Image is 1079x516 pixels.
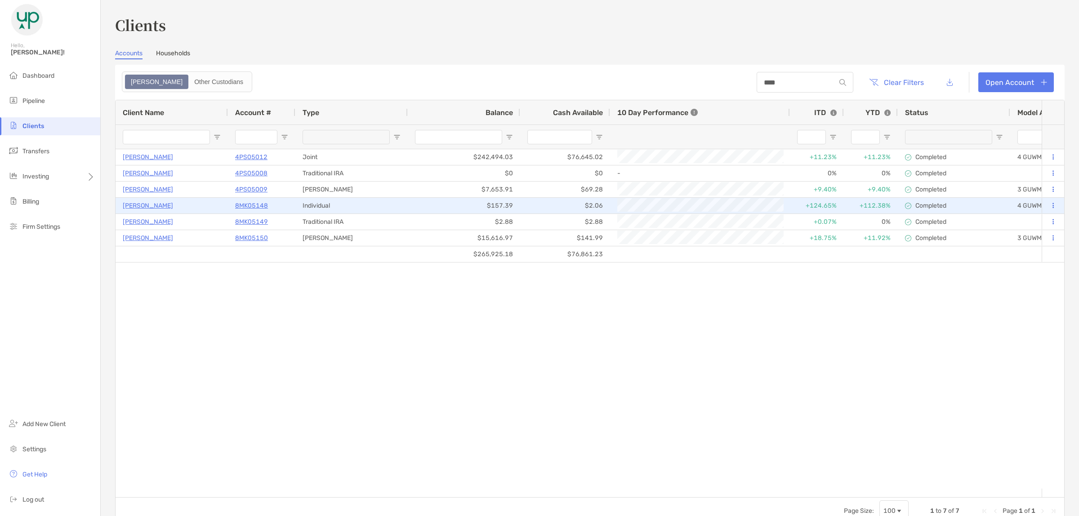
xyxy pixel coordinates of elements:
a: 4PS05009 [235,184,268,195]
img: Zoe Logo [11,4,43,36]
p: Completed [915,186,946,193]
img: get-help icon [8,468,19,479]
div: +11.23% [844,149,898,165]
div: First Page [981,507,988,515]
div: +18.75% [790,230,844,246]
span: Log out [22,496,44,503]
div: +9.40% [844,182,898,197]
a: [PERSON_NAME] [123,200,173,211]
span: to [936,507,941,515]
span: Transfers [22,147,49,155]
span: 1 [1019,507,1023,515]
span: Get Help [22,471,47,478]
span: 1 [1031,507,1035,515]
div: 100 [883,507,896,515]
button: Open Filter Menu [883,133,891,141]
a: 8MK05149 [235,216,268,227]
span: Model Assigned [1017,108,1072,117]
div: Next Page [1039,507,1046,515]
a: [PERSON_NAME] [123,151,173,163]
div: $7,653.91 [408,182,520,197]
span: Dashboard [22,72,54,80]
span: Client Name [123,108,164,117]
div: $0 [408,165,520,181]
input: Account # Filter Input [235,130,277,144]
img: logout icon [8,494,19,504]
img: billing icon [8,196,19,206]
a: 4PS05008 [235,168,268,179]
div: $2.06 [520,198,610,214]
button: Open Filter Menu [281,133,288,141]
button: Open Filter Menu [214,133,221,141]
img: complete icon [905,219,911,225]
div: [PERSON_NAME] [295,182,408,197]
a: Accounts [115,49,143,59]
span: Type [303,108,319,117]
div: Individual [295,198,408,214]
img: add_new_client icon [8,418,19,429]
div: 0% [844,165,898,181]
div: Traditional IRA [295,165,408,181]
h3: Clients [115,14,1065,35]
span: Balance [486,108,513,117]
div: 0% [844,214,898,230]
p: Completed [915,202,946,209]
span: 7 [955,507,959,515]
span: Account # [235,108,271,117]
img: input icon [839,79,846,86]
img: investing icon [8,170,19,181]
div: $157.39 [408,198,520,214]
div: $76,861.23 [520,246,610,262]
button: Open Filter Menu [829,133,837,141]
img: complete icon [905,154,911,160]
a: [PERSON_NAME] [123,216,173,227]
span: Pipeline [22,97,45,105]
div: $69.28 [520,182,610,197]
div: ITD [814,108,837,117]
img: dashboard icon [8,70,19,80]
a: Open Account [978,72,1054,92]
a: 4PS05012 [235,151,268,163]
input: Cash Available Filter Input [527,130,592,144]
span: of [948,507,954,515]
span: Billing [22,198,39,205]
a: Households [156,49,190,59]
div: - [617,166,783,181]
div: $15,616.97 [408,230,520,246]
img: firm-settings icon [8,221,19,231]
div: $2.88 [408,214,520,230]
a: 8MK05148 [235,200,268,211]
span: Cash Available [553,108,603,117]
span: Add New Client [22,420,66,428]
span: Investing [22,173,49,180]
span: Settings [22,445,46,453]
a: 8MK05150 [235,232,268,244]
span: 7 [943,507,947,515]
img: clients icon [8,120,19,131]
span: Page [1003,507,1017,515]
img: complete icon [905,187,911,193]
img: transfers icon [8,145,19,156]
a: [PERSON_NAME] [123,232,173,244]
span: 1 [930,507,934,515]
div: +9.40% [790,182,844,197]
div: [PERSON_NAME] [295,230,408,246]
input: Balance Filter Input [415,130,502,144]
img: complete icon [905,203,911,209]
p: Completed [915,169,946,177]
p: Completed [915,234,946,242]
div: $76,645.02 [520,149,610,165]
p: Completed [915,218,946,226]
div: Last Page [1050,507,1057,515]
a: [PERSON_NAME] [123,168,173,179]
button: Clear Filters [862,72,931,92]
div: YTD [865,108,891,117]
a: [PERSON_NAME] [123,184,173,195]
div: $2.88 [520,214,610,230]
span: of [1024,507,1030,515]
span: Status [905,108,928,117]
